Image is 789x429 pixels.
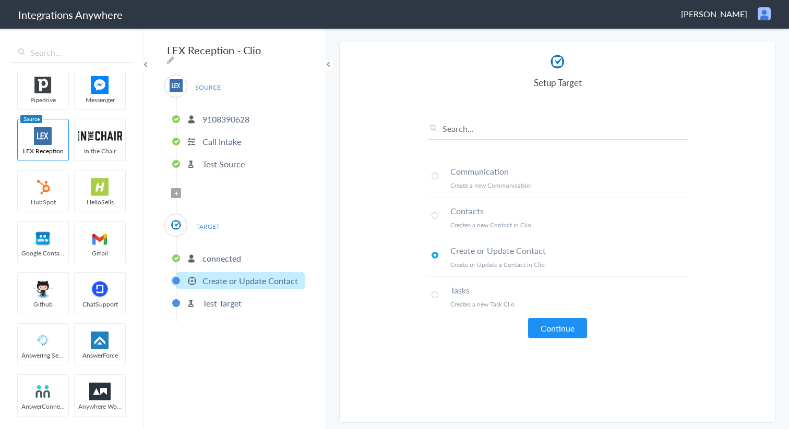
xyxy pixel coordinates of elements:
[18,249,68,258] span: Google Contacts
[75,402,125,411] span: Anywhere Works
[18,300,68,309] span: Github
[202,136,241,148] p: Call Intake
[681,8,747,20] span: [PERSON_NAME]
[78,229,122,247] img: gmail-logo.svg
[18,146,68,155] span: LEX Reception
[75,300,125,309] span: ChatSupport
[202,113,249,125] p: 9108390628
[21,383,65,400] img: answerconnect-logo.svg
[202,297,242,309] p: Test Target
[427,122,688,140] input: Search...
[21,178,65,196] img: hubspot-logo.svg
[450,181,688,190] p: Create a new Communication
[450,244,688,256] h4: Create or Update Contact
[188,80,228,94] span: SOURCE
[18,95,68,104] span: Pipedrive
[202,275,298,287] p: Create or Update Contact
[18,351,68,360] span: Answering Service
[21,76,65,94] img: pipedrive.png
[18,402,68,411] span: AnswerConnect
[450,284,688,296] h4: Tasks
[21,127,65,145] img: lex-app-logo.svg
[18,198,68,206] span: HubSpot
[75,249,125,258] span: Gmail
[450,260,688,269] p: Create or Update a Contact in Clio
[21,332,65,349] img: Answering_service.png
[450,300,688,309] p: Creates a new Task Clio
[78,383,122,400] img: aww.png
[78,280,122,298] img: chatsupport-icon.svg
[75,95,125,104] span: Messenger
[450,165,688,177] h4: Communication
[170,79,183,92] img: lex-app-logo.svg
[78,76,122,94] img: FBM.png
[78,127,122,145] img: inch-logo.svg
[21,229,65,247] img: googleContact_logo.png
[10,43,133,63] input: Search...
[758,7,771,20] img: user.png
[78,332,122,349] img: af-app-logo.svg
[170,218,183,231] img: clio-logo.svg
[78,178,122,196] img: hs-app-logo.svg
[450,220,688,229] p: Creates a new Contact in Clio
[188,219,228,234] span: TARGET
[202,158,245,170] p: Test Source
[75,351,125,360] span: AnswerForce
[21,280,65,298] img: github.png
[528,318,587,338] button: Continue
[427,76,688,89] h4: Setup Target
[450,205,688,217] h4: Contacts
[18,7,123,22] h1: Integrations Anywhere
[75,146,125,155] span: In the Chair
[548,53,567,71] img: clio-logo.svg
[75,198,125,206] span: HelloSells
[202,252,241,264] p: connected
